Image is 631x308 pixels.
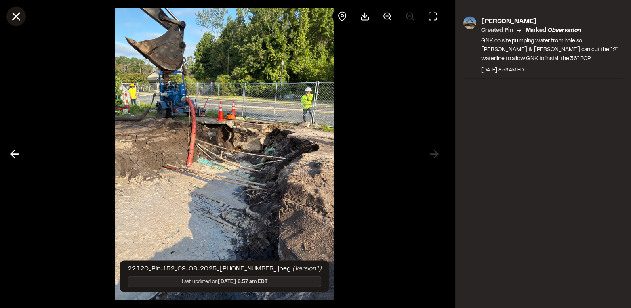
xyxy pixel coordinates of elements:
[525,26,581,35] p: Marked
[463,16,476,29] img: photo
[481,36,623,63] p: GNK on site pumping water from hole so [PERSON_NAME] & [PERSON_NAME] can cut the 12” waterline to...
[481,66,623,73] div: [DATE] 8:59 AM EDT
[6,6,26,26] button: Close modal
[378,6,397,26] button: Zoom in
[547,28,581,33] em: observation
[481,16,623,26] p: [PERSON_NAME]
[332,6,352,26] div: View pin on map
[423,6,442,26] button: Toggle Fullscreen
[481,26,513,35] p: Created Pin
[5,145,24,164] button: Previous photo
